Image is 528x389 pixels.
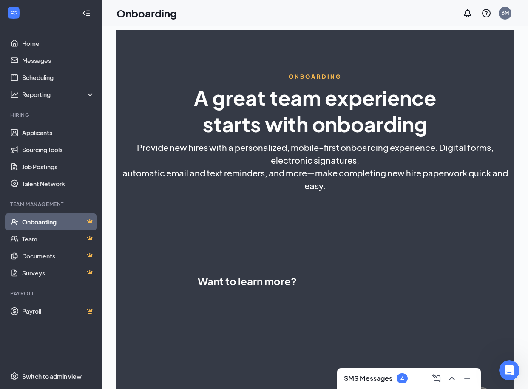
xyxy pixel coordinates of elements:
[10,111,93,119] div: Hiring
[22,141,95,158] a: Sourcing Tools
[116,6,177,20] h1: Onboarding
[463,8,473,18] svg: Notifications
[22,303,95,320] a: PayrollCrown
[447,373,457,383] svg: ChevronUp
[116,141,514,167] span: Provide new hires with a personalized, mobile-first onboarding experience. Digital forms, electro...
[430,372,443,385] button: ComposeMessage
[10,290,93,297] div: Payroll
[499,360,519,380] iframe: Intercom live chat
[481,8,491,18] svg: QuestionInfo
[116,167,514,192] span: automatic email and text reminders, and more—make completing new hire paperwork quick and easy.
[445,372,459,385] button: ChevronUp
[22,230,95,247] a: TeamCrown
[22,90,95,99] div: Reporting
[289,73,341,80] span: ONBOARDING
[194,85,436,111] span: A great team experience
[22,52,95,69] a: Messages
[22,247,95,264] a: DocumentsCrown
[502,9,509,17] div: 6M
[462,373,472,383] svg: Minimize
[203,111,427,137] span: starts with onboarding
[22,175,95,192] a: Talent Network
[344,374,392,383] h3: SMS Messages
[82,9,91,17] svg: Collapse
[9,9,18,17] svg: WorkstreamLogo
[10,372,19,380] svg: Settings
[198,273,297,289] span: Want to learn more?
[431,373,442,383] svg: ComposeMessage
[22,124,95,141] a: Applicants
[305,196,433,353] iframe: Form 0
[22,69,95,86] a: Scheduling
[22,264,95,281] a: SurveysCrown
[460,372,474,385] button: Minimize
[22,158,95,175] a: Job Postings
[10,201,93,208] div: Team Management
[400,375,404,382] div: 4
[10,90,19,99] svg: Analysis
[22,35,95,52] a: Home
[22,213,95,230] a: OnboardingCrown
[22,372,82,380] div: Switch to admin view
